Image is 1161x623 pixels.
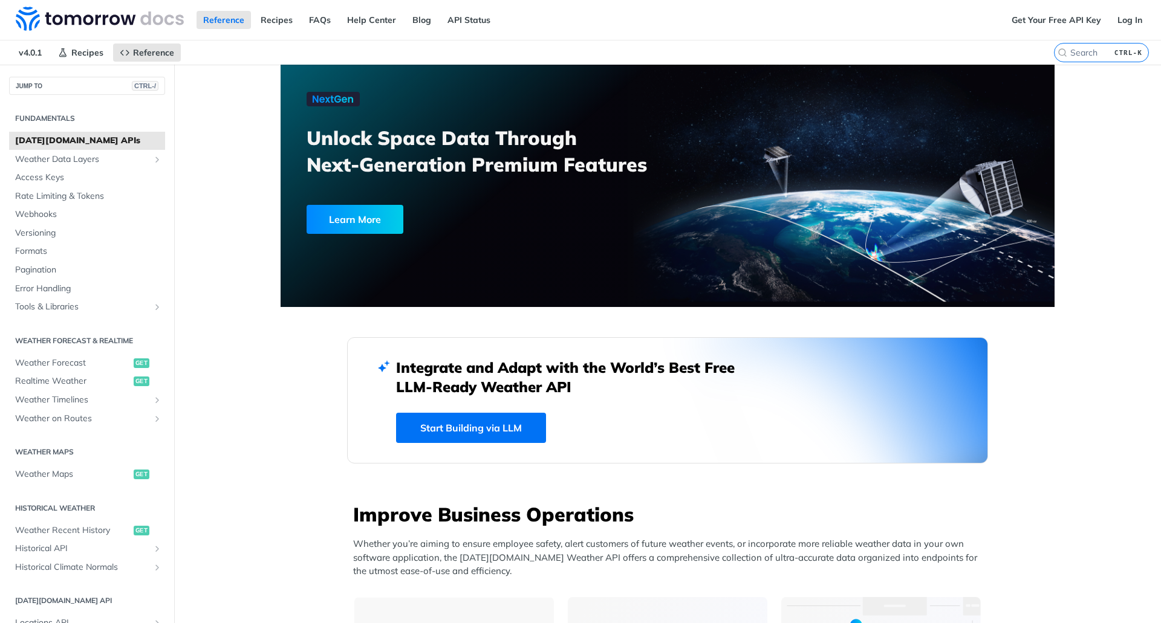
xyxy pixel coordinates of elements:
span: Weather Recent History [15,525,131,537]
h2: Fundamentals [9,113,165,124]
a: Versioning [9,224,165,242]
span: Reference [133,47,174,58]
span: Pagination [15,264,162,276]
a: Weather Recent Historyget [9,521,165,540]
a: Pagination [9,261,165,279]
h2: Historical Weather [9,503,165,514]
span: Formats [15,245,162,257]
a: Blog [406,11,438,29]
h2: [DATE][DOMAIN_NAME] API [9,595,165,606]
span: Realtime Weather [15,375,131,387]
span: CTRL-/ [132,81,158,91]
span: Recipes [71,47,103,58]
span: Error Handling [15,283,162,295]
a: Error Handling [9,280,165,298]
button: Show subpages for Tools & Libraries [152,302,162,312]
span: Weather Maps [15,468,131,480]
span: Historical API [15,543,149,555]
a: Log In [1111,11,1149,29]
a: Help Center [340,11,403,29]
span: Webhooks [15,208,162,221]
svg: Search [1058,48,1067,57]
h2: Integrate and Adapt with the World’s Best Free LLM-Ready Weather API [396,358,753,396]
h3: Improve Business Operations [353,501,988,528]
span: get [134,358,149,368]
a: Weather Forecastget [9,354,165,372]
a: Weather Data LayersShow subpages for Weather Data Layers [9,150,165,169]
span: v4.0.1 [12,44,48,62]
a: Recipes [51,44,110,62]
h2: Weather Forecast & realtime [9,335,165,346]
a: Weather on RoutesShow subpages for Weather on Routes [9,410,165,428]
a: Historical APIShow subpages for Historical API [9,540,165,558]
span: Access Keys [15,172,162,184]
span: get [134,376,149,386]
span: Weather Forecast [15,357,131,369]
a: Webhooks [9,205,165,224]
h3: Unlock Space Data Through Next-Generation Premium Features [307,124,681,178]
a: FAQs [302,11,337,29]
a: Tools & LibrariesShow subpages for Tools & Libraries [9,298,165,316]
a: Learn More [307,205,606,234]
a: Start Building via LLM [396,413,546,443]
a: Formats [9,242,165,260]
span: Weather on Routes [15,413,149,425]
div: Learn More [307,205,403,234]
span: get [134,470,149,479]
button: Show subpages for Weather Data Layers [152,155,162,164]
img: NextGen [307,92,360,106]
kbd: CTRL-K [1111,47,1145,59]
span: get [134,526,149,535]
button: Show subpages for Historical API [152,544,162,554]
a: Historical Climate NormalsShow subpages for Historical Climate Normals [9,558,165,576]
span: [DATE][DOMAIN_NAME] APIs [15,135,162,147]
span: Weather Timelines [15,394,149,406]
a: Rate Limiting & Tokens [9,187,165,205]
button: JUMP TOCTRL-/ [9,77,165,95]
a: Realtime Weatherget [9,372,165,390]
a: Weather TimelinesShow subpages for Weather Timelines [9,391,165,409]
button: Show subpages for Weather Timelines [152,395,162,405]
span: Weather Data Layers [15,153,149,166]
span: Tools & Libraries [15,301,149,313]
p: Whether you’re aiming to ensure employee safety, alert customers of future weather events, or inc... [353,537,988,578]
h2: Weather Maps [9,447,165,457]
img: Tomorrow.io Weather API Docs [16,7,184,31]
a: Reference [197,11,251,29]
a: [DATE][DOMAIN_NAME] APIs [9,132,165,150]
a: API Status [441,11,497,29]
a: Access Keys [9,169,165,187]
span: Rate Limiting & Tokens [15,190,162,202]
span: Versioning [15,227,162,239]
button: Show subpages for Historical Climate Normals [152,563,162,572]
a: Weather Mapsget [9,465,165,483]
a: Recipes [254,11,299,29]
a: Reference [113,44,181,62]
button: Show subpages for Weather on Routes [152,414,162,424]
a: Get Your Free API Key [1005,11,1108,29]
span: Historical Climate Normals [15,561,149,573]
